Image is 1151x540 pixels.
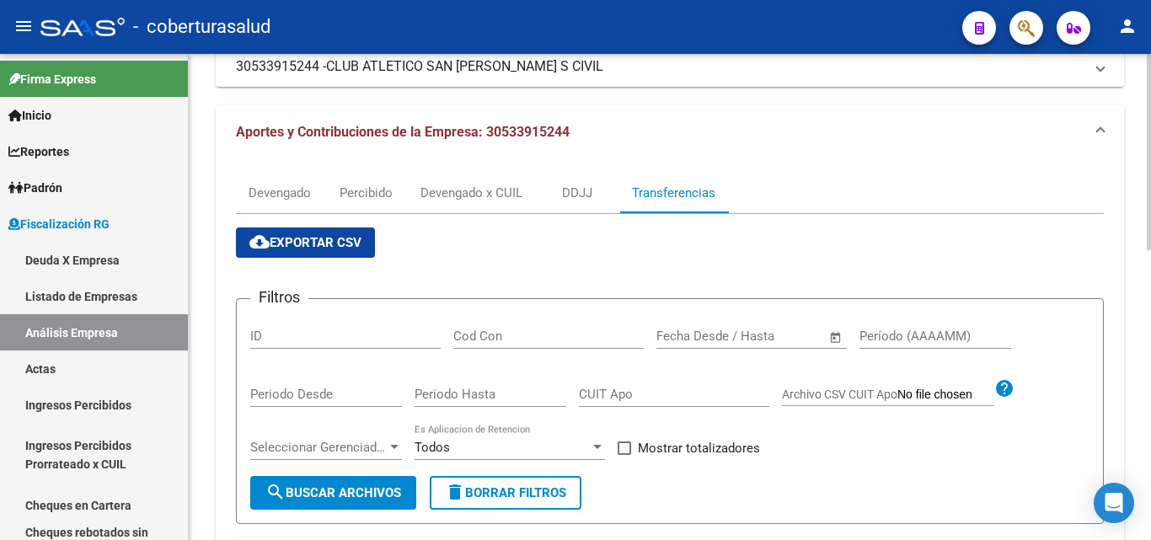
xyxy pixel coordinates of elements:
mat-expansion-panel-header: Aportes y Contribuciones de la Empresa: 30533915244 [216,105,1124,159]
span: CLUB ATLETICO SAN [PERSON_NAME] S CIVIL [326,57,603,76]
div: Open Intercom Messenger [1094,483,1134,523]
div: Transferencias [632,184,715,202]
span: Archivo CSV CUIT Apo [782,388,897,401]
div: Devengado [249,184,311,202]
span: Padrón [8,179,62,197]
mat-icon: help [994,378,1014,398]
input: Fecha inicio [656,329,725,344]
span: Todos [415,440,450,455]
h3: Filtros [250,286,308,309]
span: Buscar Archivos [265,485,401,500]
div: Percibido [340,184,393,202]
span: - coberturasalud [133,8,270,45]
div: DDJJ [562,184,592,202]
mat-icon: menu [13,16,34,36]
mat-icon: cloud_download [249,232,270,252]
div: Devengado x CUIL [420,184,522,202]
button: Borrar Filtros [430,476,581,510]
mat-icon: delete [445,482,465,502]
input: Archivo CSV CUIT Apo [897,388,994,403]
span: Firma Express [8,70,96,88]
span: Mostrar totalizadores [638,438,760,458]
input: Fecha fin [740,329,822,344]
span: Aportes y Contribuciones de la Empresa: 30533915244 [236,124,570,140]
mat-icon: search [265,482,286,502]
span: Borrar Filtros [445,485,566,500]
button: Buscar Archivos [250,476,416,510]
mat-expansion-panel-header: 30533915244 -CLUB ATLETICO SAN [PERSON_NAME] S CIVIL [216,46,1124,87]
mat-icon: person [1117,16,1138,36]
span: Seleccionar Gerenciador [250,440,387,455]
span: Inicio [8,106,51,125]
span: Reportes [8,142,69,161]
span: Fiscalización RG [8,215,110,233]
span: Exportar CSV [249,235,361,250]
button: Exportar CSV [236,227,375,258]
mat-panel-title: 30533915244 - [236,57,1084,76]
button: Open calendar [827,328,846,347]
